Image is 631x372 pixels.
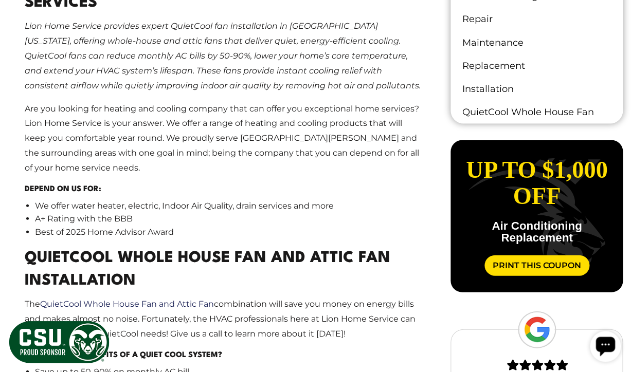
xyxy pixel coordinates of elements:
p: Are you looking for heating and cooling company that can offer you exceptional home services? Lio... [25,101,422,175]
span: Up to $1,000 off [466,156,607,209]
h5: Depend on us for: [25,183,422,195]
img: Google Logo [518,311,556,348]
li: Best of 2025 Home Advisor Award [35,225,422,238]
img: CSU Sponsor Badge [8,320,111,364]
p: Air Conditioning Replacement [459,220,615,243]
h5: What are the benefits of a Quiet Cool system? [25,349,422,361]
a: Maintenance [450,31,623,54]
a: Installation [450,77,623,100]
a: QuietCool Whole House Fan and Attic Fan [40,299,214,308]
a: Repair [450,8,623,31]
a: QuietCool Whole House Fan [450,100,623,123]
a: Replacement [450,54,623,77]
em: Lion Home Service provides expert QuietCool fan installation in [GEOGRAPHIC_DATA][US_STATE], offe... [25,21,421,90]
h2: QuietCool Whole House Fan and Attic Fan Installation [25,247,422,293]
p: The combination will save you money on energy bills and makes almost no noise. Fortunately, the H... [25,296,422,341]
a: Print This Coupon [484,255,589,275]
li: We offer water heater, electric, Indoor Air Quality, drain services and more [35,199,422,212]
li: A+ Rating with the BBB [35,212,422,225]
div: Open chat widget [4,4,35,35]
